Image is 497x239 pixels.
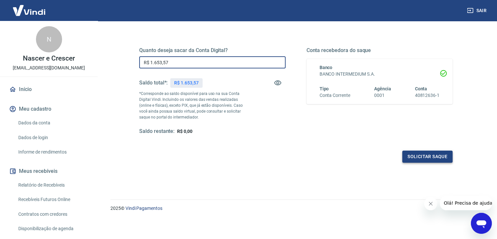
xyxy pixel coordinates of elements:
span: Conta [415,86,427,91]
a: Vindi Pagamentos [125,206,162,211]
p: R$ 1.653,57 [174,80,198,86]
button: Meus recebíveis [8,164,90,178]
iframe: Mensagem da empresa [440,196,492,210]
h6: BANCO INTERMEDIUM S.A. [320,71,440,78]
p: *Corresponde ao saldo disponível para uso na sua Conta Digital Vindi. Incluindo os valores das ve... [139,91,249,120]
button: Sair [466,5,489,17]
h5: Saldo restante: [139,128,174,135]
h5: Saldo total*: [139,80,168,86]
a: Início [8,82,90,97]
h6: 0001 [374,92,391,99]
a: Dados da conta [16,116,90,130]
h6: Conta Corrente [320,92,350,99]
iframe: Fechar mensagem [424,197,437,210]
span: Olá! Precisa de ajuda? [4,5,55,10]
span: Tipo [320,86,329,91]
p: Nascer e Crescer [23,55,75,62]
a: Disponibilização de agenda [16,222,90,235]
a: Informe de rendimentos [16,145,90,159]
span: Agência [374,86,391,91]
a: Recebíveis Futuros Online [16,193,90,206]
button: Meu cadastro [8,102,90,116]
iframe: Botão para abrir a janela de mensagens [471,213,492,234]
a: Dados de login [16,131,90,144]
h5: Conta recebedora do saque [306,47,453,54]
img: Vindi [8,0,50,20]
span: R$ 0,00 [177,129,192,134]
a: Relatório de Recebíveis [16,178,90,192]
p: 2025 © [110,205,481,212]
button: Solicitar saque [402,151,453,163]
span: Banco [320,65,333,70]
h6: 40812636-1 [415,92,439,99]
h5: Quanto deseja sacar da Conta Digital? [139,47,286,54]
div: N [36,26,62,52]
p: [EMAIL_ADDRESS][DOMAIN_NAME] [13,64,85,71]
a: Contratos com credores [16,208,90,221]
